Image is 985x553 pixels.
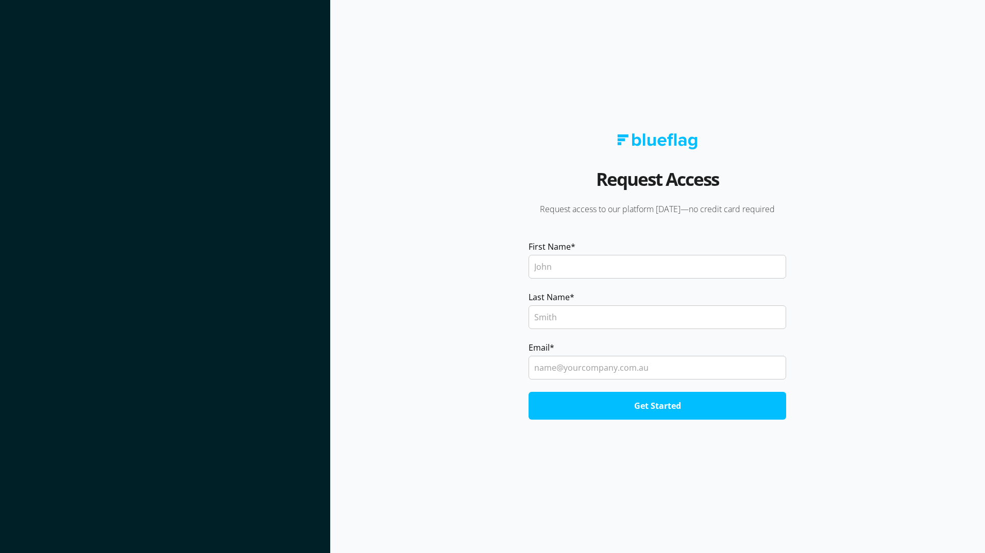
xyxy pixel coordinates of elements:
[529,356,786,379] input: name@yourcompany.com.au
[529,255,786,279] input: John
[529,240,571,253] span: First Name
[529,341,550,354] span: Email
[529,305,786,329] input: Smith
[596,165,719,203] h2: Request Access
[514,203,801,215] p: Request access to our platform [DATE]—no credit card required
[617,133,698,149] img: Blue Flag logo
[529,392,786,420] input: Get Started
[529,291,570,303] span: Last Name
